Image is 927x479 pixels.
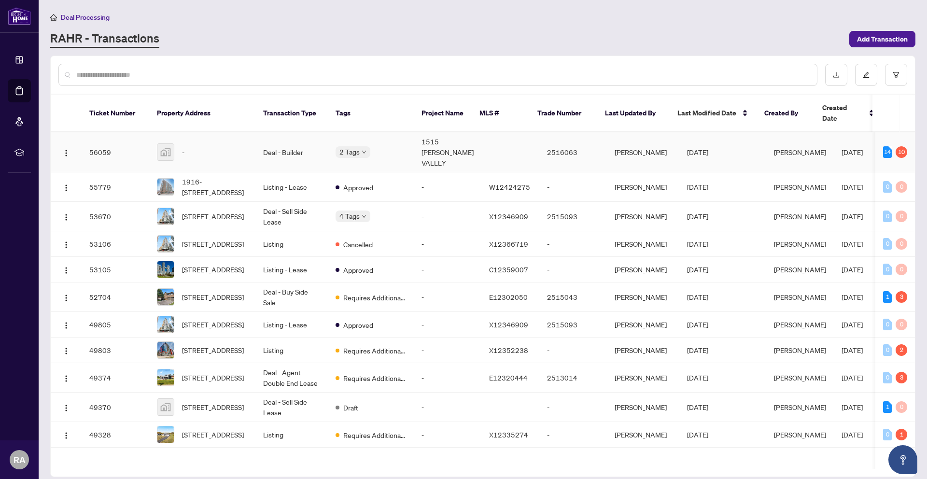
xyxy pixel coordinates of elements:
span: [DATE] [842,239,863,248]
td: [PERSON_NAME] [607,231,679,257]
img: Logo [62,322,70,329]
span: Approved [343,265,373,275]
img: thumbnail-img [157,399,174,415]
span: Requires Additional Docs [343,345,406,356]
button: Logo [58,289,74,305]
span: [PERSON_NAME] [774,265,826,274]
span: Approved [343,320,373,330]
button: Logo [58,399,74,415]
span: [DATE] [687,403,708,411]
div: 0 [883,344,892,356]
span: [DATE] [687,148,708,156]
td: 2516063 [539,132,607,172]
span: Deal Processing [61,13,110,22]
span: edit [863,71,870,78]
td: [PERSON_NAME] [607,202,679,231]
th: Last Modified Date [670,95,757,132]
img: Logo [62,294,70,302]
span: 1916-[STREET_ADDRESS] [182,176,248,197]
div: 0 [883,429,892,440]
img: thumbnail-img [157,144,174,160]
td: 55779 [82,172,149,202]
td: 53670 [82,202,149,231]
span: X12346909 [489,212,528,221]
img: thumbnail-img [157,261,174,278]
span: Requires Additional Docs [343,292,406,303]
td: Deal - Sell Side Lease [255,202,328,231]
span: X12352238 [489,346,528,354]
img: Logo [62,213,70,221]
div: 0 [896,211,907,222]
span: 4 Tags [339,211,360,222]
td: - [539,393,607,422]
img: thumbnail-img [157,369,174,386]
td: 49328 [82,422,149,448]
td: - [414,231,481,257]
span: [DATE] [687,183,708,191]
td: - [414,393,481,422]
span: [STREET_ADDRESS] [182,292,244,302]
td: [PERSON_NAME] [607,338,679,363]
span: X12346909 [489,320,528,329]
div: 0 [883,181,892,193]
span: home [50,14,57,21]
span: Requires Additional Docs [343,373,406,383]
td: - [414,363,481,393]
td: 53106 [82,231,149,257]
button: Logo [58,370,74,385]
img: thumbnail-img [157,236,174,252]
td: 53105 [82,257,149,282]
span: [DATE] [842,346,863,354]
span: 2 Tags [339,146,360,157]
span: Draft [343,402,358,413]
div: 0 [883,238,892,250]
span: [STREET_ADDRESS] [182,211,244,222]
div: 3 [896,372,907,383]
td: - [539,422,607,448]
span: [PERSON_NAME] [774,183,826,191]
td: [PERSON_NAME] [607,282,679,312]
td: - [539,338,607,363]
td: 56059 [82,132,149,172]
span: [DATE] [687,265,708,274]
img: thumbnail-img [157,316,174,333]
td: 2515043 [539,282,607,312]
span: [DATE] [842,373,863,382]
td: - [539,257,607,282]
th: Last Updated By [597,95,670,132]
img: thumbnail-img [157,342,174,358]
th: Project Name [414,95,472,132]
span: Approved [343,182,373,193]
span: [PERSON_NAME] [774,430,826,439]
td: - [414,202,481,231]
button: Logo [58,144,74,160]
span: download [833,71,840,78]
span: down [362,214,366,219]
span: [DATE] [842,403,863,411]
td: 2515093 [539,202,607,231]
span: [DATE] [687,293,708,301]
button: filter [885,64,907,86]
img: thumbnail-img [157,208,174,225]
td: 49803 [82,338,149,363]
th: MLS # [472,95,530,132]
td: - [414,422,481,448]
span: [PERSON_NAME] [774,148,826,156]
div: 0 [896,319,907,330]
span: Add Transaction [857,31,908,47]
img: Logo [62,432,70,439]
th: Created By [757,95,815,132]
div: 2 [896,344,907,356]
span: [DATE] [842,293,863,301]
td: Listing - Lease [255,257,328,282]
td: Listing - Lease [255,172,328,202]
td: Deal - Builder [255,132,328,172]
span: [PERSON_NAME] [774,293,826,301]
td: - [414,282,481,312]
th: Tags [328,95,414,132]
span: - [182,147,184,157]
td: [PERSON_NAME] [607,422,679,448]
span: [DATE] [687,346,708,354]
td: Deal - Agent Double End Lease [255,363,328,393]
span: [STREET_ADDRESS] [182,345,244,355]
